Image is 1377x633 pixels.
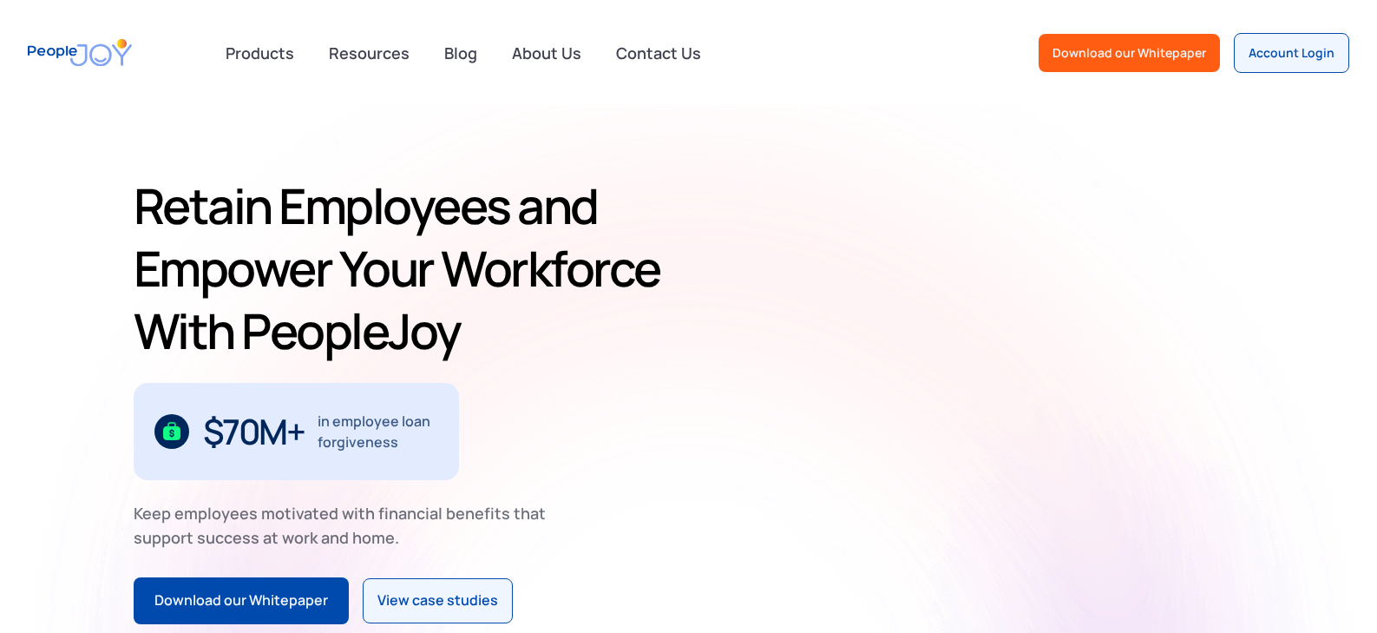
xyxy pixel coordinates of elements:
[154,590,328,612] div: Download our Whitepaper
[502,34,592,72] a: About Us
[1052,44,1206,62] div: Download our Whitepaper
[1234,33,1349,73] a: Account Login
[1039,34,1220,72] a: Download our Whitepaper
[318,34,420,72] a: Resources
[606,34,711,72] a: Contact Us
[203,418,305,445] div: $70M+
[363,578,513,623] a: View case studies
[134,383,459,480] div: 1 / 3
[28,28,132,77] a: home
[318,411,438,452] div: in employee loan forgiveness
[134,577,349,624] a: Download our Whitepaper
[134,175,682,362] h1: Retain Employees and Empower Your Workforce With PeopleJoy
[134,501,561,550] div: Keep employees motivated with financial benefits that support success at work and home.
[215,36,305,70] div: Products
[377,590,498,612] div: View case studies
[1249,44,1334,62] div: Account Login
[434,34,488,72] a: Blog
